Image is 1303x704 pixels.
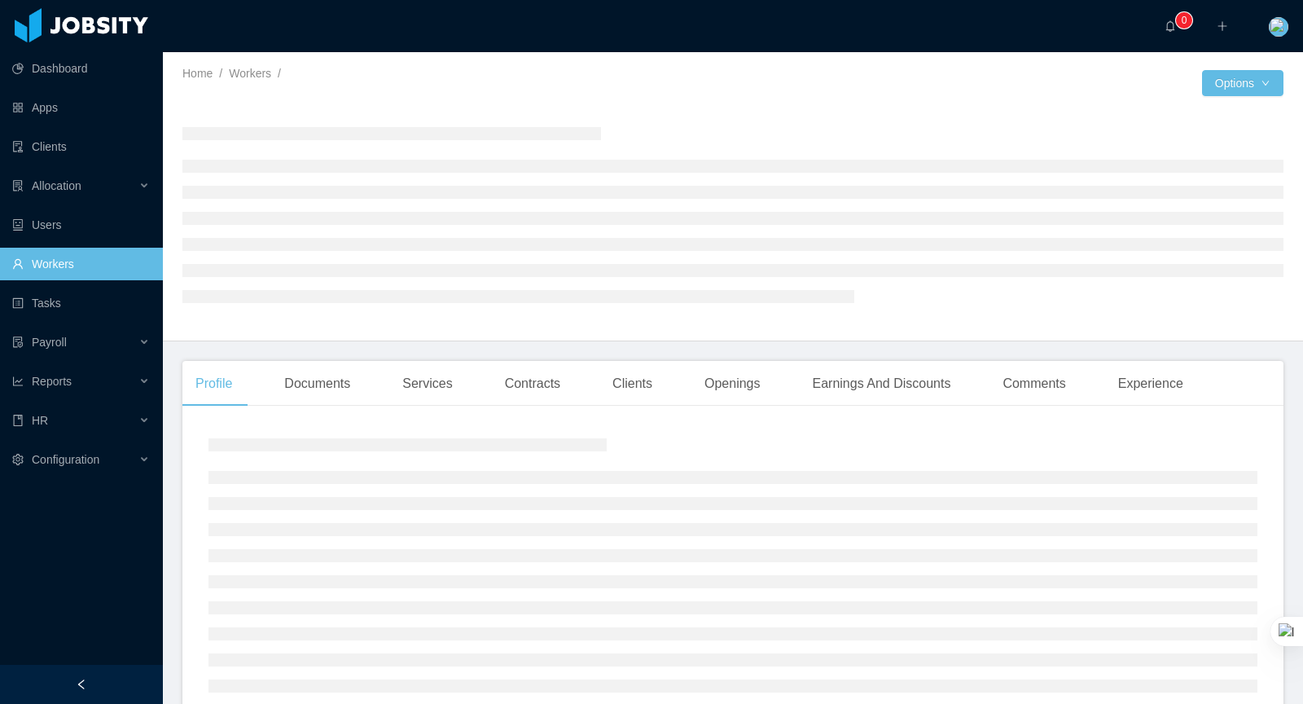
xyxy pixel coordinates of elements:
[12,180,24,191] i: icon: solution
[1165,20,1176,32] i: icon: bell
[219,67,222,80] span: /
[12,91,150,124] a: icon: appstoreApps
[1269,17,1288,37] img: fd154270-6900-11e8-8dba-5d495cac71c7_5cf6810034285.jpeg
[389,361,465,407] div: Services
[12,376,24,387] i: icon: line-chart
[1176,12,1192,29] sup: 0
[12,287,150,319] a: icon: profileTasks
[12,52,150,85] a: icon: pie-chartDashboard
[989,361,1078,407] div: Comments
[182,361,245,407] div: Profile
[691,361,774,407] div: Openings
[12,337,24,348] i: icon: file-protect
[599,361,665,407] div: Clients
[229,67,271,80] a: Workers
[12,130,150,163] a: icon: auditClients
[271,361,363,407] div: Documents
[12,415,24,426] i: icon: book
[32,336,67,349] span: Payroll
[278,67,281,80] span: /
[1202,70,1283,96] button: Optionsicon: down
[32,375,72,388] span: Reports
[12,209,150,241] a: icon: robotUsers
[182,67,213,80] a: Home
[32,453,99,466] span: Configuration
[12,454,24,465] i: icon: setting
[32,414,48,427] span: HR
[1217,20,1228,32] i: icon: plus
[32,179,81,192] span: Allocation
[492,361,573,407] div: Contracts
[800,361,964,407] div: Earnings And Discounts
[12,248,150,280] a: icon: userWorkers
[1105,361,1196,407] div: Experience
